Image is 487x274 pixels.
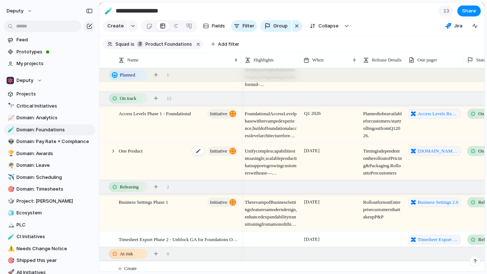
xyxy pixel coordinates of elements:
div: 🧪Domain: Foundations [4,124,95,135]
span: Fields [212,22,225,30]
span: Release Details [372,56,402,64]
a: ⚠️Needs Change Notice [4,243,95,254]
span: Releasing [120,183,139,191]
span: initiative [210,109,227,119]
span: Domain: Scheduling [16,174,93,181]
button: 📈 [7,114,14,121]
span: Planned to be available for customers / start rolling out from Q1 2026. [360,106,405,139]
button: is [129,40,136,48]
button: 🧪 [7,233,14,240]
button: Group [260,20,291,32]
span: initiative [210,146,227,156]
span: Group [273,22,288,30]
a: 🌴Domain: Leave [4,160,95,171]
span: Shipped this year [16,257,93,264]
span: Ecosystem [16,209,93,217]
div: 🧪 [8,125,13,134]
button: 🏔️ [7,221,14,229]
button: Jira [442,20,465,31]
a: 🎯Shipped this year [4,255,95,266]
a: Prototypes [4,46,95,57]
div: 🔭Critical Initiatives [4,101,95,112]
span: The revamp of Business Settings features a modern design, enhanced expandability transitioning fr... [242,195,300,228]
span: On track [120,95,136,102]
span: 12 [167,95,171,102]
button: 🧪 [103,5,114,17]
span: [DATE] [302,146,321,155]
span: PLC [16,221,93,229]
button: 🏆 [7,150,14,157]
span: Jira [454,22,462,30]
span: [DATE] [302,235,321,244]
button: Collapse [305,20,342,32]
span: Collapse [318,22,339,30]
span: Domain: Leave [16,162,93,169]
span: Feed [16,36,93,44]
span: At risk [120,250,133,258]
div: 📈Domain: Analytics [4,112,95,123]
div: 🌴 [8,161,13,170]
span: Business Settings Phase 1 [119,198,168,206]
span: 0 [167,250,169,258]
button: 🎯 [7,185,14,193]
span: Projects [16,90,93,98]
span: Filter [243,22,254,30]
span: [DATE] [302,198,321,206]
span: One pager [417,56,437,64]
button: 🧊 [7,209,14,217]
span: Timesheet Export Phase 2 - Unblock GA for Foundations One product initiative [119,235,239,243]
div: 🎯 [8,185,13,194]
button: deputy [3,5,36,17]
button: 👽 [7,138,14,145]
div: 🗿 [137,41,143,47]
a: 🏆Domain: Awards [4,148,95,159]
span: Access Levels Phase 1 - Foundational [119,109,191,117]
span: Planned [120,71,135,79]
button: Share [457,5,481,16]
span: Highlights [254,56,274,64]
div: 🎯Domain: Timesheets [4,184,95,195]
span: Timesheet Export 2.0 [418,236,458,243]
a: 🧊Ecosystem [4,207,95,218]
span: Create [124,265,137,272]
button: 🎯 [7,257,14,264]
div: 🎲 [8,197,13,205]
span: Add filter [218,41,239,48]
span: Unify complex capabilities into a single, scalable product that supports growing customers with e... [242,143,300,177]
a: Timesheet Export 2.0 [409,235,461,244]
button: 🌴 [7,162,14,169]
a: Feed [4,34,95,45]
div: 📈 [8,114,13,122]
div: ⚠️ [8,244,13,253]
button: Add filter [207,39,244,49]
span: Q1 2026 [302,109,322,118]
span: Deputy [16,77,33,84]
span: CI Initiatives [16,233,93,240]
button: initiative [207,198,238,207]
button: initiative [207,109,238,119]
button: initiative [207,146,238,156]
a: 🎲Project: [PERSON_NAME] [4,196,95,207]
span: One Product [119,146,143,155]
span: Timing is dependent on the roll out of Pricing & Packaging. Roll out to Pro customers [360,143,405,177]
span: Project: [PERSON_NAME] [16,198,93,205]
span: Product Foundations [145,41,192,48]
span: My projects [16,60,93,67]
button: ⚠️ [7,245,14,252]
div: 🎯 [8,256,13,265]
button: ✈️ [7,174,14,181]
button: 🧪 [7,126,14,134]
a: 🧪CI Initiatives [4,231,95,242]
span: Business Settings 2.0 [418,199,458,206]
div: ✈️ [8,173,13,181]
span: 13 [443,7,451,15]
button: Fields [200,20,228,32]
span: deputy [7,7,23,15]
div: ✈️Domain: Scheduling [4,172,95,183]
span: [DOMAIN_NAME][URL] [418,147,458,155]
span: Domain: Pay Rate + Compliance [16,138,93,145]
